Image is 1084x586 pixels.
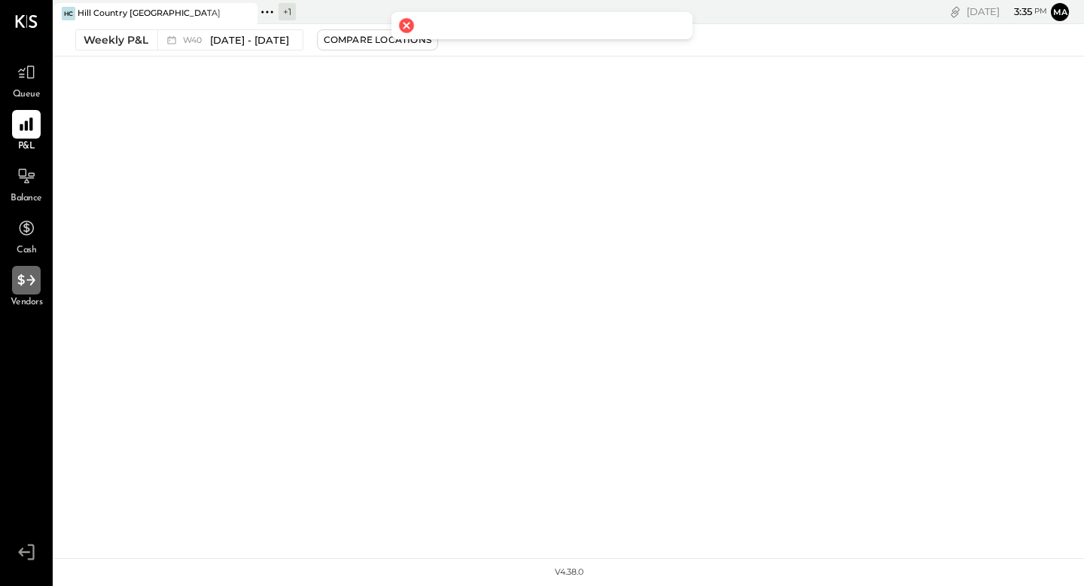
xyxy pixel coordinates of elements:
div: Hill Country [GEOGRAPHIC_DATA] [78,8,221,20]
div: copy link [948,4,963,20]
span: Queue [13,88,41,102]
button: Weekly P&L W40[DATE] - [DATE] [75,29,303,50]
span: P&L [18,140,35,154]
button: ma [1051,3,1069,21]
span: [DATE] - [DATE] [210,33,289,47]
div: v 4.38.0 [555,566,583,578]
div: + 1 [279,3,296,20]
a: Vendors [1,266,52,310]
span: Balance [11,192,42,206]
span: 3 : 35 [1002,5,1032,19]
div: HC [62,7,75,20]
a: Cash [1,214,52,258]
div: Weekly P&L [84,32,148,47]
a: Balance [1,162,52,206]
span: Vendors [11,296,43,310]
div: Compare Locations [324,33,431,46]
a: Queue [1,58,52,102]
span: Cash [17,244,36,258]
a: P&L [1,110,52,154]
button: Compare Locations [317,29,438,50]
span: pm [1034,6,1047,17]
div: [DATE] [967,5,1047,19]
span: W40 [183,36,206,44]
